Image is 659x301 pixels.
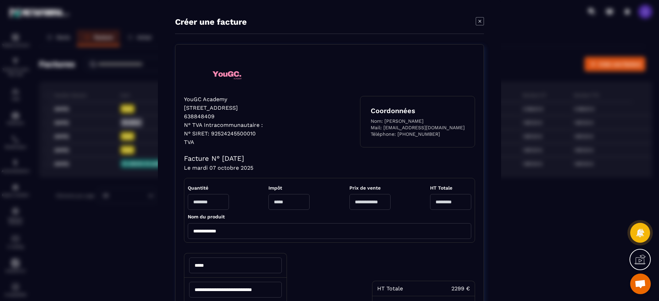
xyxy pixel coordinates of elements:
p: [STREET_ADDRESS] [184,105,263,111]
h4: Le mardi 07 octobre 2025 [184,165,475,171]
p: Mail: [EMAIL_ADDRESS][DOMAIN_NAME] [371,125,465,131]
h4: Facture N° [DATE] [184,154,475,162]
p: Créer une facture [175,17,247,27]
p: YouGC Academy [184,96,263,103]
p: Téléphone: [PHONE_NUMBER] [371,131,465,137]
span: Nom du produit [188,214,225,219]
div: HT Totale [377,285,403,292]
div: Ouvrir le chat [630,274,651,294]
h4: Coordonnées [371,107,465,115]
p: N° TVA Intracommunautaire : [184,122,263,128]
div: 2299 € [451,285,470,292]
span: HT Totale [430,185,471,191]
span: Impôt [268,185,310,191]
p: Nom: [PERSON_NAME] [371,118,465,125]
p: N° SIRET: 92524245500010 [184,130,263,137]
p: 638848409 [184,113,263,120]
img: logo [184,53,270,96]
span: Prix de vente [349,185,391,191]
span: Quantité [188,185,229,191]
p: TVA [184,139,263,145]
